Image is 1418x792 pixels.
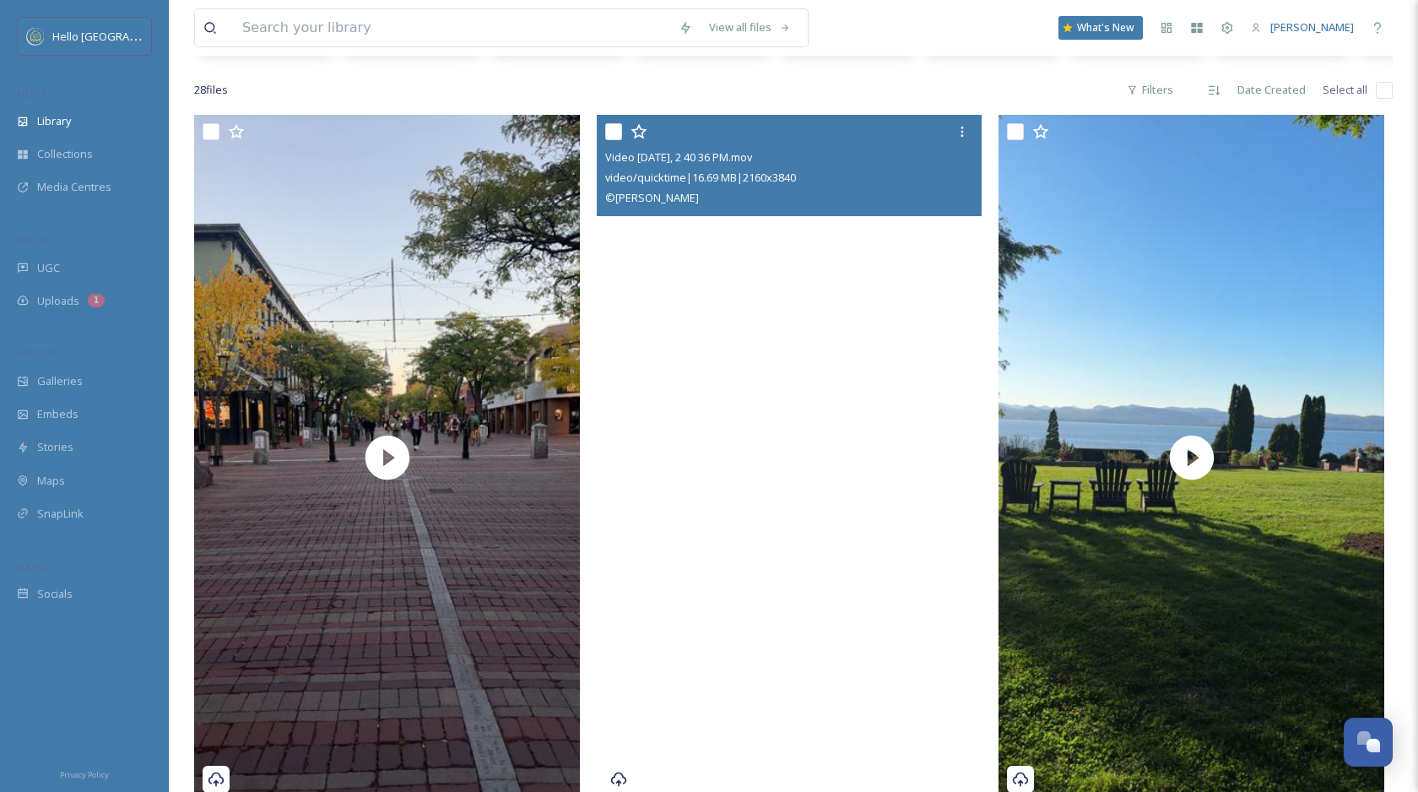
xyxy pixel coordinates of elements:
span: UGC [37,260,60,276]
button: Open Chat [1344,718,1393,767]
span: Select all [1323,82,1367,98]
input: Search your library [234,9,670,46]
div: Date Created [1229,73,1314,106]
img: images.png [27,28,44,45]
span: Video [DATE], 2 40 36 PM.mov [605,149,752,165]
span: Hello [GEOGRAPHIC_DATA] [52,28,188,44]
span: Privacy Policy [60,769,109,780]
span: Media Centres [37,179,111,195]
span: Library [37,113,71,129]
span: Galleries [37,373,83,389]
a: View all files [701,11,799,44]
span: Stories [37,439,73,455]
a: What's New [1058,16,1143,40]
span: Collections [37,146,93,162]
span: © [PERSON_NAME] [605,190,699,205]
a: [PERSON_NAME] [1242,11,1362,44]
span: MEDIA [17,87,46,100]
span: WIDGETS [17,347,56,360]
div: 1 [88,294,105,307]
span: Socials [37,586,73,602]
span: 28 file s [194,82,228,98]
span: Maps [37,473,65,489]
span: Uploads [37,293,79,309]
span: Embeds [37,406,78,422]
span: video/quicktime | 16.69 MB | 2160 x 3840 [605,170,796,185]
a: Privacy Policy [60,763,109,784]
span: SOCIALS [17,560,51,572]
div: Filters [1118,73,1182,106]
span: SnapLink [37,506,84,522]
span: [PERSON_NAME] [1270,19,1354,35]
span: COLLECT [17,234,53,247]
